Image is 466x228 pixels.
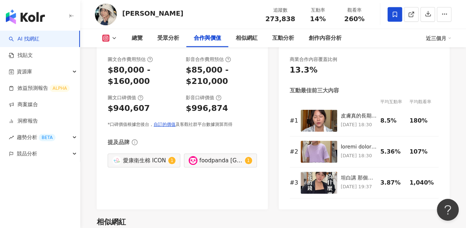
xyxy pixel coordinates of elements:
div: 影音合作費用預估 [186,56,231,63]
div: 合作與價值 [194,34,221,43]
div: # 2 [290,148,297,156]
p: [DATE] 18:30 [341,152,377,160]
div: 互動率 [304,7,332,14]
span: 260% [344,15,365,23]
div: 總覽 [132,34,143,43]
span: 趨勢分析 [17,129,55,146]
div: 影音口碑價值 [186,94,222,101]
div: 3.87% [380,179,406,187]
div: BETA [39,134,55,141]
a: 找貼文 [9,52,33,59]
a: 商案媒合 [9,101,38,108]
span: rise [9,135,14,140]
div: 創作內容分析 [309,34,342,43]
img: 坦白講 那個很省的朋友就是我本人 沒必要花的錢就真的沒很想花 但跟簡樸的上一代比 我還是相對會享受生活的（有可能只是比較懶） 不過我每次跟我爸媽說要訂外送 他們都說：「啊可是比較貴。」 Nah~... [301,172,337,194]
div: $996,874 [186,103,228,114]
div: 平均互動率 [380,98,409,105]
div: 180% [409,117,435,125]
span: 1 [247,158,250,163]
a: searchAI 找網紅 [9,35,39,43]
div: 追蹤數 [265,7,295,14]
p: [DATE] 18:30 [341,121,377,129]
sup: 1 [245,157,252,164]
span: 273,838 [265,15,295,23]
div: $80,000 - $160,000 [108,65,178,87]
div: 相似網紅 [236,34,258,43]
div: loremi dolorsitametco adipiscingelits （doeiusmod） tempo inci🧊 utlabOREETDOLOremagnaa！ ENIMADMINim... [341,143,377,151]
p: [DATE] 19:37 [341,183,377,191]
div: 8.5% [380,117,406,125]
img: KOL Avatar [95,4,117,26]
div: 平均觀看率 [409,98,439,105]
a: 效益預測報告ALPHA [9,85,70,92]
div: 13.3% [290,65,317,76]
div: foodpanda [GEOGRAPHIC_DATA] [199,156,243,165]
div: 互動最佳前三大內容 [290,87,339,94]
div: 受眾分析 [157,34,179,43]
div: 1,040% [409,179,435,187]
img: KOL Avatar [189,156,197,165]
a: 洞察報告 [9,117,38,125]
iframe: Help Scout Beacon - Open [437,199,459,221]
div: 互動分析 [272,34,294,43]
div: $940,607 [108,103,150,114]
span: 1 [170,158,173,163]
div: 觀看率 [340,7,368,14]
div: [PERSON_NAME] [122,9,183,18]
div: 圖文合作費用預估 [108,56,153,63]
a: 自訂的價值 [154,122,176,127]
div: $85,000 - $210,000 [186,65,257,87]
div: 5.36% [380,148,406,156]
div: 提及品牌 [108,139,130,146]
div: 坦白講 那個很省的朋友就是我本人 沒必要花的錢就真的沒很想花 但跟[PERSON_NAME]的上一代比 我還是相對會享受生活的（有可能只是比較懶） 不過我每次跟我爸媽說要訂外送 他們都說：「啊可... [341,174,377,182]
div: *口碑價值根據您後台， 及客觀社群平台數據測算而得 [108,121,257,128]
div: 圖文口碑價值 [108,94,143,101]
img: KOL Avatar [112,156,121,165]
div: # 1 [290,117,297,125]
img: 皮膚真的長期很糟就去 看醫生！！！ 不要再花錢買新東西了 至於醫美的資訊 比如你適合做什麼項目或價格多少 因為我不是很有經驗不想害人 所以有需要的話 可以到我當時去的 @koiwai_clini... [301,110,337,132]
img: 最近天氣變熱 我超討厭身體有悶悶黏黏的感覺 最後面那個夏日小物收藏家就是我 （除了帶冰出門的部分） 愛涼感小物 有涼有差🧊 愛康現在有DINOTAENG特別款涼感衛生棉！ DINOTAENG可愛... [301,141,337,163]
div: 近三個月 [426,32,451,44]
span: 資源庫 [17,63,32,80]
div: 107% [409,148,435,156]
span: 競品分析 [17,146,37,162]
span: 14% [310,15,326,23]
div: # 3 [290,179,297,187]
div: 皮膚真的長期很糟就去 看醫生！！！ 不要再花錢買新東西了 至於醫美的資訊 比如你適合做什麼項目或價格多少 因為我不是很有經驗不想害人 所以有需要的話 可以到我當時去的 @koiwai_clini... [341,112,377,120]
span: info-circle [131,138,139,146]
img: logo [6,9,45,24]
div: 商業合作內容覆蓋比例 [290,56,337,63]
div: 相似網紅 [97,217,126,227]
div: 愛康衛生棉 ICON [123,156,166,165]
sup: 1 [168,157,176,164]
